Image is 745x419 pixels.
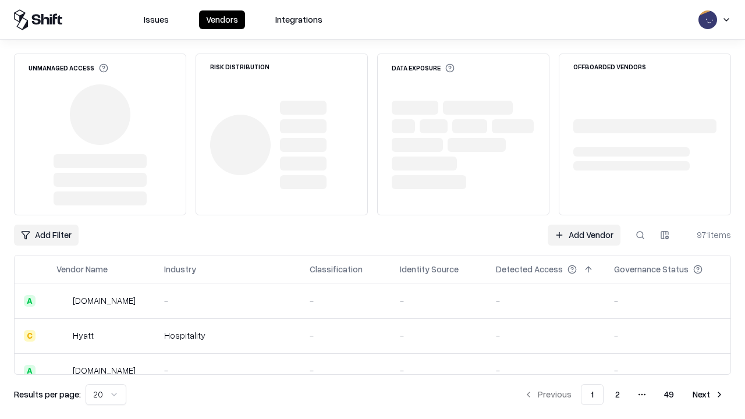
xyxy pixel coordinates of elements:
div: - [164,294,291,307]
button: Integrations [268,10,329,29]
div: - [400,329,477,342]
div: Identity Source [400,263,459,275]
a: Add Vendor [548,225,620,246]
button: 49 [655,384,683,405]
div: Hospitality [164,329,291,342]
div: Data Exposure [392,63,455,73]
div: Detected Access [496,263,563,275]
img: Hyatt [56,330,68,342]
div: - [496,294,595,307]
div: - [496,364,595,377]
button: Add Filter [14,225,79,246]
button: Next [686,384,731,405]
div: Unmanaged Access [29,63,108,73]
div: - [614,329,721,342]
div: Vendor Name [56,263,108,275]
img: intrado.com [56,295,68,307]
button: 1 [581,384,604,405]
div: Offboarded Vendors [573,63,646,70]
div: A [24,295,36,307]
div: Risk Distribution [210,63,269,70]
div: Classification [310,263,363,275]
div: - [400,294,477,307]
div: A [24,365,36,377]
div: - [614,364,721,377]
div: - [614,294,721,307]
nav: pagination [517,384,731,405]
div: - [164,364,291,377]
div: C [24,330,36,342]
img: primesec.co.il [56,365,68,377]
div: Industry [164,263,196,275]
button: 2 [606,384,629,405]
div: Hyatt [73,329,94,342]
div: Governance Status [614,263,689,275]
div: - [310,329,381,342]
button: Issues [137,10,176,29]
p: Results per page: [14,388,81,400]
div: - [496,329,595,342]
div: - [310,294,381,307]
div: - [310,364,381,377]
button: Vendors [199,10,245,29]
div: - [400,364,477,377]
div: [DOMAIN_NAME] [73,294,136,307]
div: 971 items [684,229,731,241]
div: [DOMAIN_NAME] [73,364,136,377]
